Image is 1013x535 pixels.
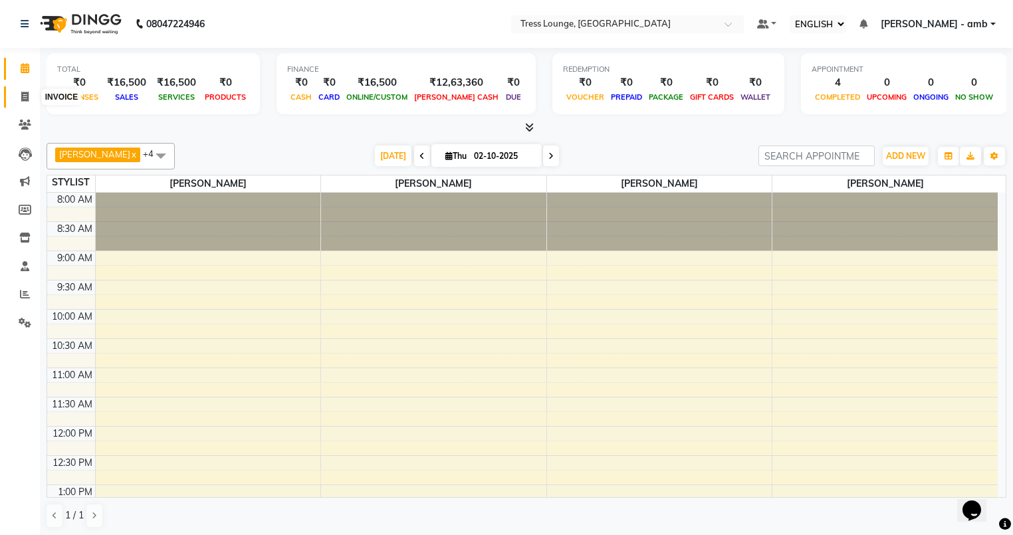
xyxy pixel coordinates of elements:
[55,251,95,265] div: 9:00 AM
[49,397,95,411] div: 11:30 AM
[57,64,249,75] div: TOTAL
[812,75,863,90] div: 4
[687,92,737,102] span: GIFT CARDS
[34,5,125,43] img: logo
[55,280,95,294] div: 9:30 AM
[737,92,774,102] span: WALLET
[957,482,1000,522] iframe: chat widget
[608,75,645,90] div: ₹0
[146,5,205,43] b: 08047224946
[50,427,95,441] div: 12:00 PM
[201,75,249,90] div: ₹0
[49,339,95,353] div: 10:30 AM
[343,92,411,102] span: ONLINE/CUSTOM
[687,75,737,90] div: ₹0
[55,222,95,236] div: 8:30 AM
[503,92,524,102] span: DUE
[152,75,201,90] div: ₹16,500
[563,75,608,90] div: ₹0
[470,146,536,166] input: 2025-10-02
[375,146,411,166] span: [DATE]
[547,175,772,192] span: [PERSON_NAME]
[608,92,645,102] span: PREPAID
[315,75,343,90] div: ₹0
[411,92,502,102] span: [PERSON_NAME] CASH
[155,92,198,102] span: SERVICES
[50,456,95,470] div: 12:30 PM
[57,75,102,90] div: ₹0
[343,75,411,90] div: ₹16,500
[737,75,774,90] div: ₹0
[758,146,875,166] input: SEARCH APPOINTMENT
[49,310,95,324] div: 10:00 AM
[442,151,470,161] span: Thu
[42,89,81,105] div: INVOICE
[645,75,687,90] div: ₹0
[910,92,952,102] span: ONGOING
[502,75,525,90] div: ₹0
[563,64,774,75] div: REDEMPTION
[130,149,136,160] a: x
[287,64,525,75] div: FINANCE
[47,175,95,189] div: STYLIST
[287,92,315,102] span: CASH
[321,175,546,192] span: [PERSON_NAME]
[102,75,152,90] div: ₹16,500
[59,149,130,160] span: [PERSON_NAME]
[201,92,249,102] span: PRODUCTS
[96,175,321,192] span: [PERSON_NAME]
[287,75,315,90] div: ₹0
[812,92,863,102] span: COMPLETED
[49,368,95,382] div: 11:00 AM
[812,64,996,75] div: APPOINTMENT
[563,92,608,102] span: VOUCHER
[952,92,996,102] span: NO SHOW
[883,147,929,165] button: ADD NEW
[65,508,84,522] span: 1 / 1
[315,92,343,102] span: CARD
[55,485,95,499] div: 1:00 PM
[772,175,998,192] span: [PERSON_NAME]
[863,92,910,102] span: UPCOMING
[112,92,142,102] span: SALES
[645,92,687,102] span: PACKAGE
[55,193,95,207] div: 8:00 AM
[881,17,988,31] span: [PERSON_NAME] - amb
[910,75,952,90] div: 0
[143,148,164,159] span: +4
[952,75,996,90] div: 0
[411,75,502,90] div: ₹12,63,360
[886,151,925,161] span: ADD NEW
[863,75,910,90] div: 0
